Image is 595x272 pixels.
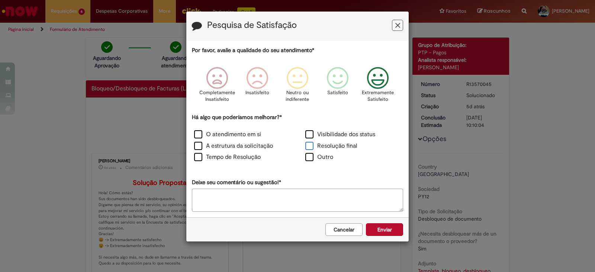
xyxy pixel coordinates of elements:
[325,223,363,236] button: Cancelar
[238,61,276,112] div: Insatisfeito
[319,61,357,112] div: Satisfeito
[305,142,357,150] label: Resolução final
[284,89,311,103] p: Neutro ou indiferente
[194,153,261,161] label: Tempo de Resolução
[199,89,235,103] p: Completamente Insatisfeito
[198,61,236,112] div: Completamente Insatisfeito
[279,61,316,112] div: Neutro ou indiferente
[207,20,297,30] label: Pesquisa de Satisfação
[245,89,269,96] p: Insatisfeito
[192,113,403,164] div: Há algo que poderíamos melhorar?*
[362,89,394,103] p: Extremamente Satisfeito
[192,179,281,186] label: Deixe seu comentário ou sugestão!*
[327,89,348,96] p: Satisfeito
[194,130,261,139] label: O atendimento em si
[192,47,314,54] label: Por favor, avalie a qualidade do seu atendimento*
[305,130,375,139] label: Visibilidade dos status
[194,142,273,150] label: A estrutura da solicitação
[305,153,333,161] label: Outro
[366,223,403,236] button: Enviar
[359,61,397,112] div: Extremamente Satisfeito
